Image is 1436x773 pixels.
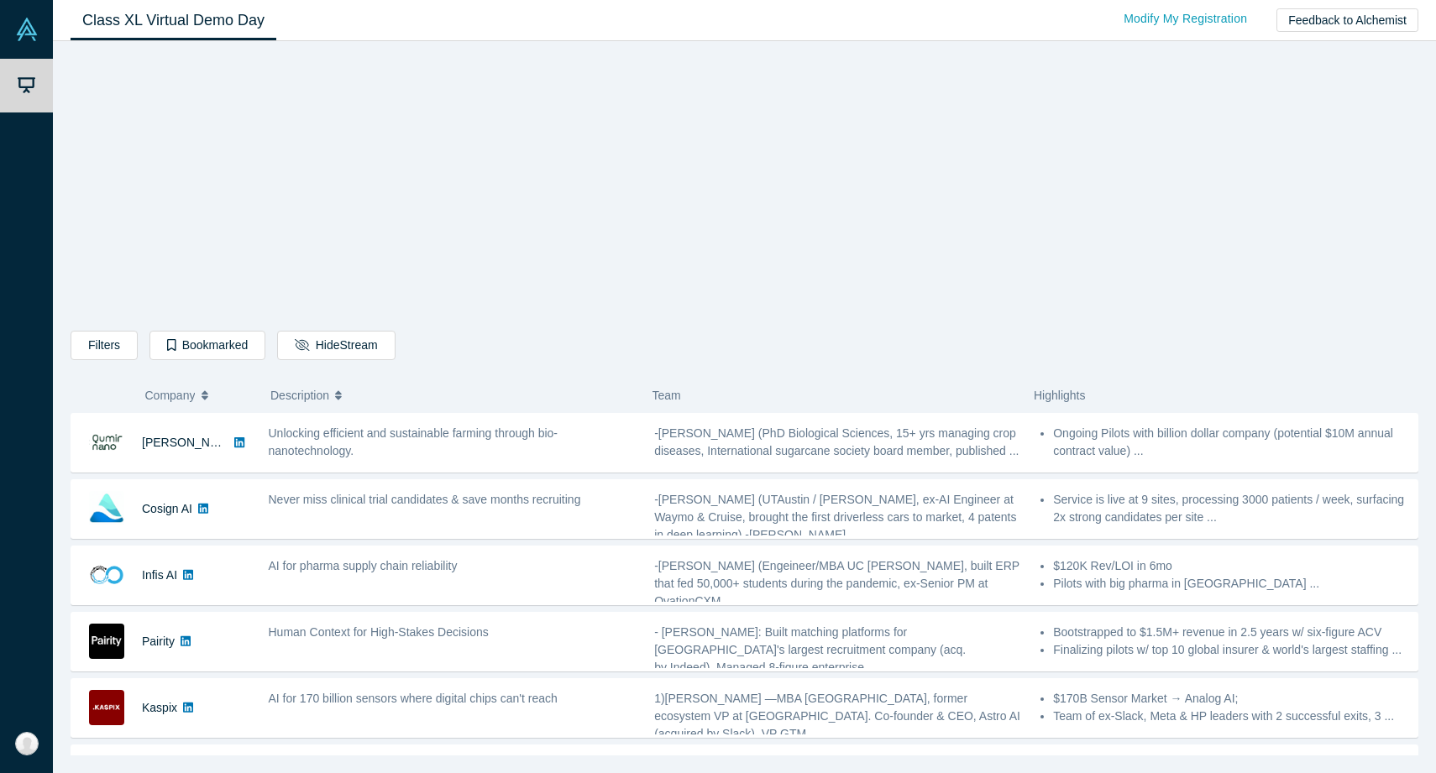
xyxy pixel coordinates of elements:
[1053,708,1408,725] li: Team of ex-Slack, Meta & HP leaders with 2 successful exits, 3 ...
[277,331,395,360] button: HideStream
[149,331,265,360] button: Bookmarked
[269,426,558,457] span: Unlocking efficient and sustainable farming through bio-nanotechnology.
[654,625,966,674] span: - [PERSON_NAME]: Built matching platforms for [GEOGRAPHIC_DATA]'s largest recruitment company (ac...
[71,331,138,360] button: Filters
[1034,389,1085,402] span: Highlights
[15,18,39,41] img: Alchemist Vault Logo
[654,426,1019,457] span: -[PERSON_NAME] (PhD Biological Sciences, 15+ yrs managing crop diseases, International sugarcane ...
[654,692,1020,740] span: 1)[PERSON_NAME] —MBA [GEOGRAPHIC_DATA], former ecosystem VP at [GEOGRAPHIC_DATA]. Co-founder & CE...
[142,635,175,648] a: Pairity
[89,557,124,593] img: Infis AI's Logo
[269,559,458,572] span: AI for pharma supply chain reliability
[15,732,39,755] img: Jillian Mancaruso's Account
[1106,4,1265,34] a: Modify My Registration
[1053,641,1408,659] li: Finalizing pilots w/ top 10 global insurer & world's largest staffing ...
[89,491,124,526] img: Cosign AI's Logo
[270,378,635,413] button: Description
[654,559,1019,608] span: -[PERSON_NAME] (Engeineer/MBA UC [PERSON_NAME], built ERP that fed 50,000+ students during the pa...
[269,493,581,506] span: Never miss clinical trial candidates & save months recruiting
[1053,575,1408,593] li: Pilots with big pharma in [GEOGRAPHIC_DATA] ...
[89,690,124,725] img: Kaspix's Logo
[142,701,177,714] a: Kaspix
[269,692,558,705] span: AI for 170 billion sensors where digital chips can't reach
[1053,425,1408,460] li: Ongoing Pilots with billion dollar company (potential $10M annual contract value) ...
[269,625,489,639] span: Human Context for High-Stakes Decisions
[270,378,329,413] span: Description
[652,389,681,402] span: Team
[1053,690,1408,708] li: $170B Sensor Market → Analog AI;
[511,55,979,318] iframe: Alchemist Class XL Demo Day: Vault
[89,425,124,460] img: Qumir Nano's Logo
[1053,491,1408,526] li: Service is live at 9 sites, processing 3000 patients / week, surfacing 2x strong candidates per s...
[142,502,192,515] a: Cosign AI
[71,1,276,40] a: Class XL Virtual Demo Day
[145,378,196,413] span: Company
[142,568,177,582] a: Infis AI
[1053,557,1408,575] li: $120K Rev/LOI in 6mo
[145,378,254,413] button: Company
[142,436,238,449] a: [PERSON_NAME]
[1276,8,1418,32] button: Feedback to Alchemist
[654,493,1016,541] span: -[PERSON_NAME] (UTAustin / [PERSON_NAME], ex-AI Engineer at Waymo & Cruise, brought the first dri...
[1053,624,1408,641] li: Bootstrapped to $1.5M+ revenue in 2.5 years w/ six-figure ACV
[89,624,124,659] img: Pairity's Logo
